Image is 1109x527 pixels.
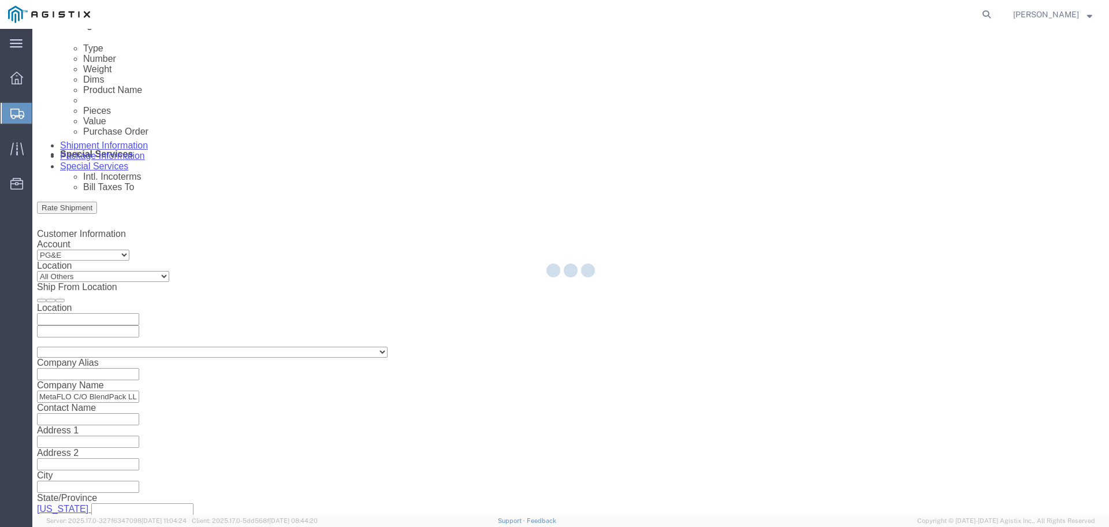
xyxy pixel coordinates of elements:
[1013,8,1093,21] button: [PERSON_NAME]
[527,517,556,524] a: Feedback
[142,517,187,524] span: [DATE] 11:04:24
[917,516,1095,526] span: Copyright © [DATE]-[DATE] Agistix Inc., All Rights Reserved
[192,517,318,524] span: Client: 2025.17.0-5dd568f
[269,517,318,524] span: [DATE] 08:44:20
[498,517,527,524] a: Support
[8,6,90,23] img: logo
[1013,8,1079,21] span: Ernest Ching
[46,517,187,524] span: Server: 2025.17.0-327f6347098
